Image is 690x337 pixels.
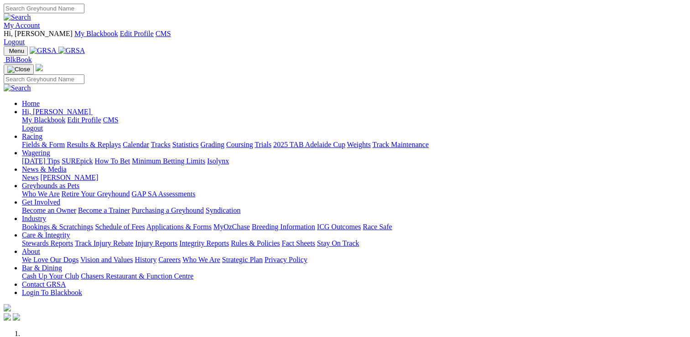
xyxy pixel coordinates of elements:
[254,141,271,148] a: Trials
[22,239,686,247] div: Care & Integrity
[4,74,84,84] input: Search
[363,223,392,231] a: Race Safe
[103,116,119,124] a: CMS
[347,141,371,148] a: Weights
[252,223,315,231] a: Breeding Information
[67,141,121,148] a: Results & Replays
[95,223,145,231] a: Schedule of Fees
[62,157,93,165] a: SUREpick
[213,223,250,231] a: MyOzChase
[22,280,66,288] a: Contact GRSA
[22,247,40,255] a: About
[207,157,229,165] a: Isolynx
[172,141,199,148] a: Statistics
[231,239,280,247] a: Rules & Policies
[9,47,24,54] span: Menu
[80,256,133,263] a: Vision and Values
[4,84,31,92] img: Search
[67,116,101,124] a: Edit Profile
[317,239,359,247] a: Stay On Track
[226,141,253,148] a: Coursing
[373,141,429,148] a: Track Maintenance
[151,141,171,148] a: Tracks
[22,132,42,140] a: Racing
[201,141,224,148] a: Grading
[4,13,31,21] img: Search
[22,264,62,272] a: Bar & Dining
[4,46,28,56] button: Toggle navigation
[22,231,70,239] a: Care & Integrity
[58,47,85,55] img: GRSA
[4,304,11,311] img: logo-grsa-white.png
[222,256,263,263] a: Strategic Plan
[4,64,34,74] button: Toggle navigation
[146,223,212,231] a: Applications & Forms
[22,165,67,173] a: News & Media
[40,174,98,181] a: [PERSON_NAME]
[22,157,60,165] a: [DATE] Tips
[22,157,686,165] div: Wagering
[4,38,25,46] a: Logout
[156,30,171,37] a: CMS
[22,116,66,124] a: My Blackbook
[22,182,79,190] a: Greyhounds as Pets
[75,239,133,247] a: Track Injury Rebate
[22,149,50,157] a: Wagering
[5,56,32,63] span: BlkBook
[22,174,686,182] div: News & Media
[22,100,40,107] a: Home
[132,206,204,214] a: Purchasing a Greyhound
[22,223,93,231] a: Bookings & Scratchings
[22,272,79,280] a: Cash Up Your Club
[123,141,149,148] a: Calendar
[22,272,686,280] div: Bar & Dining
[36,64,43,71] img: logo-grsa-white.png
[22,223,686,231] div: Industry
[81,272,193,280] a: Chasers Restaurant & Function Centre
[22,206,76,214] a: Become an Owner
[4,56,32,63] a: BlkBook
[22,206,686,215] div: Get Involved
[120,30,154,37] a: Edit Profile
[22,141,686,149] div: Racing
[132,190,196,198] a: GAP SA Assessments
[13,313,20,321] img: twitter.svg
[4,21,40,29] a: My Account
[22,108,93,116] a: Hi, [PERSON_NAME]
[62,190,130,198] a: Retire Your Greyhound
[4,313,11,321] img: facebook.svg
[182,256,220,263] a: Who We Are
[282,239,315,247] a: Fact Sheets
[273,141,345,148] a: 2025 TAB Adelaide Cup
[22,116,686,132] div: Hi, [PERSON_NAME]
[22,190,686,198] div: Greyhounds as Pets
[135,256,156,263] a: History
[265,256,307,263] a: Privacy Policy
[22,239,73,247] a: Stewards Reports
[132,157,205,165] a: Minimum Betting Limits
[4,4,84,13] input: Search
[7,66,30,73] img: Close
[206,206,240,214] a: Syndication
[22,198,60,206] a: Get Involved
[22,289,82,296] a: Login To Blackbook
[317,223,361,231] a: ICG Outcomes
[4,30,686,46] div: My Account
[95,157,130,165] a: How To Bet
[22,108,91,116] span: Hi, [PERSON_NAME]
[22,124,43,132] a: Logout
[22,141,65,148] a: Fields & Form
[30,47,57,55] img: GRSA
[22,190,60,198] a: Who We Are
[158,256,181,263] a: Careers
[4,30,73,37] span: Hi, [PERSON_NAME]
[179,239,229,247] a: Integrity Reports
[22,215,46,222] a: Industry
[22,174,38,181] a: News
[78,206,130,214] a: Become a Trainer
[22,256,686,264] div: About
[74,30,118,37] a: My Blackbook
[22,256,78,263] a: We Love Our Dogs
[135,239,177,247] a: Injury Reports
